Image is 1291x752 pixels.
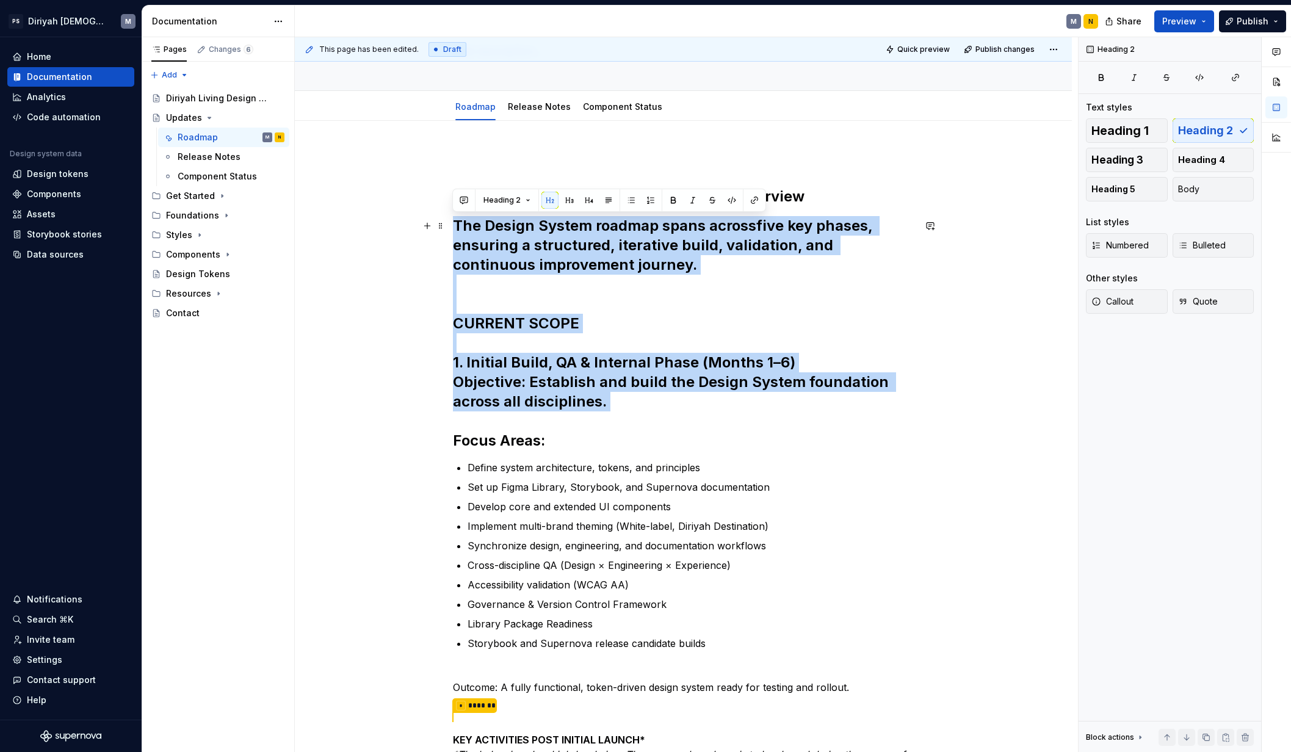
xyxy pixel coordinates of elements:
[1086,177,1168,201] button: Heading 5
[453,187,805,205] strong: Design System Roadmap — High-Level Overview
[7,630,134,649] a: Invite team
[166,92,267,104] div: Diriyah Living Design System
[975,45,1035,54] span: Publish changes
[468,538,914,553] p: Synchronize design, engineering, and documentation workflows
[503,93,576,119] div: Release Notes
[1219,10,1286,32] button: Publish
[1086,233,1168,258] button: Numbered
[166,190,215,202] div: Get Started
[146,225,289,245] div: Styles
[1173,177,1254,201] button: Body
[1178,295,1218,308] span: Quote
[7,610,134,629] button: Search ⌘K
[583,101,662,112] a: Component Status
[7,245,134,264] a: Data sources
[468,636,914,651] p: Storybook and Supernova release candidate builds
[178,131,218,143] div: Roadmap
[453,665,914,725] p: Outcome: A fully functional, token-driven design system ready for testing and rollout.
[125,16,131,26] div: M
[27,613,73,626] div: Search ⌘K
[166,229,192,241] div: Styles
[266,131,269,143] div: M
[166,112,202,124] div: Updates
[244,45,253,54] span: 6
[1162,15,1196,27] span: Preview
[158,167,289,186] a: Component Status
[756,217,868,234] strong: five key phases
[453,353,795,371] strong: 1. Initial Build, QA & Internal Phase (Months 1–6)
[468,597,914,612] p: Governance & Version Control Framework
[146,89,289,323] div: Page tree
[508,101,571,112] a: Release Notes
[453,314,579,332] strong: CURRENT SCOPE
[146,108,289,128] a: Updates
[1091,154,1143,166] span: Heading 3
[1173,233,1254,258] button: Bulleted
[1086,216,1129,228] div: List styles
[27,51,51,63] div: Home
[146,89,289,108] a: Diriyah Living Design System
[1099,10,1149,32] button: Share
[7,107,134,127] a: Code automation
[209,45,253,54] div: Changes
[27,208,56,220] div: Assets
[453,216,914,450] h2: The Design System roadmap spans across , ensuring a structured, iterative build, validation, and ...
[1237,15,1268,27] span: Publish
[7,204,134,224] a: Assets
[468,558,914,573] p: Cross-discipline QA (Design × Engineering × Experience)
[27,71,92,83] div: Documentation
[7,67,134,87] a: Documentation
[455,101,496,112] a: Roadmap
[468,460,914,475] p: Define system architecture, tokens, and principles
[166,287,211,300] div: Resources
[146,67,192,84] button: Add
[178,170,257,183] div: Component Status
[468,480,914,494] p: Set up Figma Library, Storybook, and Supernova documentation
[7,164,134,184] a: Design tokens
[1086,732,1134,742] div: Block actions
[27,91,66,103] div: Analytics
[27,593,82,606] div: Notifications
[443,45,461,54] span: Draft
[1086,148,1168,172] button: Heading 3
[27,654,62,666] div: Settings
[7,47,134,67] a: Home
[7,225,134,244] a: Storybook stories
[468,519,914,533] p: Implement multi-brand theming (White-label, Diriyah Destination)
[27,674,96,686] div: Contact support
[1091,239,1149,251] span: Numbered
[1173,289,1254,314] button: Quote
[146,303,289,323] a: Contact
[7,87,134,107] a: Analytics
[278,131,281,143] div: N
[1071,16,1077,26] div: M
[468,577,914,592] p: Accessibility validation (WCAG AA)
[1178,183,1199,195] span: Body
[158,128,289,147] a: RoadmapMN
[166,307,200,319] div: Contact
[146,245,289,264] div: Components
[152,15,267,27] div: Documentation
[1116,15,1141,27] span: Share
[7,184,134,204] a: Components
[960,41,1040,58] button: Publish changes
[1091,183,1135,195] span: Heading 5
[1088,16,1093,26] div: N
[40,730,101,742] svg: Supernova Logo
[1173,148,1254,172] button: Heading 4
[453,734,645,746] strong: KEY ACTIVITIES POST INITIAL LAUNCH*
[146,264,289,284] a: Design Tokens
[27,248,84,261] div: Data sources
[28,15,106,27] div: Diriyah [DEMOGRAPHIC_DATA]
[7,650,134,670] a: Settings
[151,45,187,54] div: Pages
[10,149,82,159] div: Design system data
[27,111,101,123] div: Code automation
[146,284,289,303] div: Resources
[1086,289,1168,314] button: Callout
[166,248,220,261] div: Components
[27,168,89,180] div: Design tokens
[27,634,74,646] div: Invite team
[146,206,289,225] div: Foundations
